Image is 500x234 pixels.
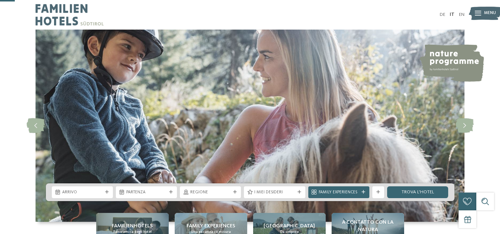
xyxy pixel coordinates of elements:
[459,12,464,17] a: EN
[62,190,103,196] span: Arrivo
[126,190,167,196] span: Partenza
[112,222,153,230] span: Familienhotels
[254,190,295,196] span: I miei desideri
[319,190,359,196] span: Family Experiences
[36,30,464,222] img: Family hotel Alto Adige: the happy family places!
[187,222,235,230] span: Family experiences
[450,12,454,17] a: IT
[440,12,445,17] a: DE
[484,10,496,16] span: Menu
[387,186,448,198] a: trova l’hotel
[264,222,315,230] span: [GEOGRAPHIC_DATA]
[419,44,484,82] img: nature programme by Familienhotels Südtirol
[335,218,401,233] span: A contatto con la natura
[190,190,231,196] span: Regione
